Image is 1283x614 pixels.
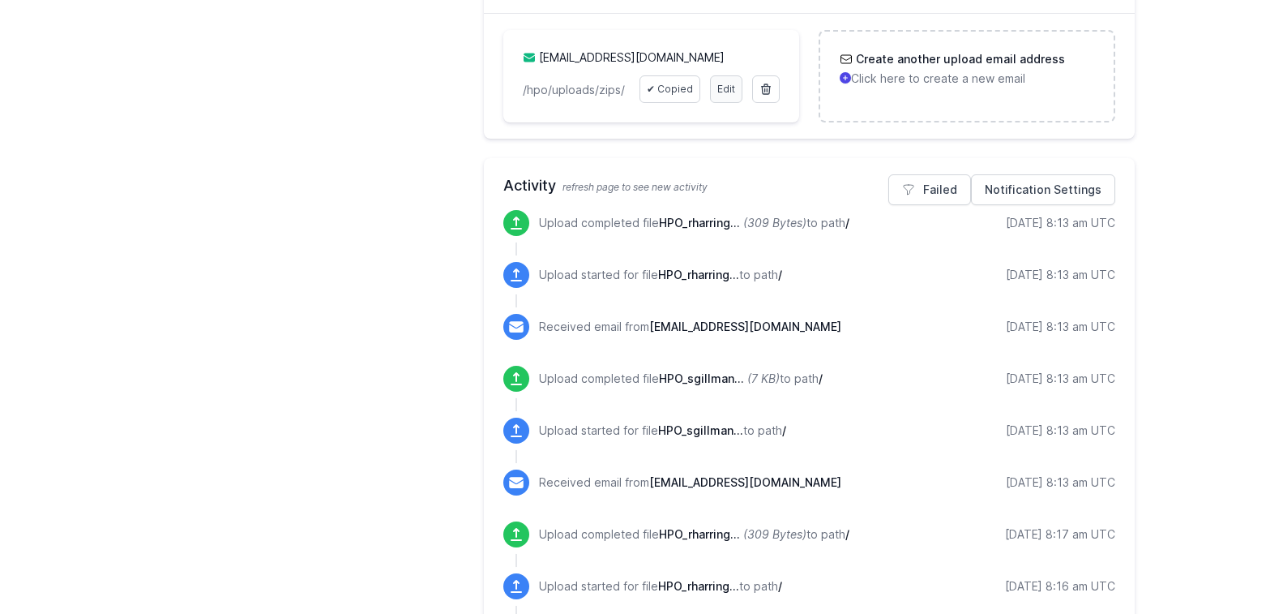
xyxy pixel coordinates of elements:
span: HPO_rharrington_20250814_041351.csv.zip [658,268,739,281]
p: Upload completed file to path [539,215,849,231]
span: HPO_rharrington_20250813_041652.csv.zip [658,579,739,593]
i: (7 KB) [747,371,780,385]
span: [EMAIL_ADDRESS][DOMAIN_NAME] [649,475,841,489]
span: refresh page to see new activity [562,181,708,193]
p: Upload completed file to path [539,526,849,543]
p: Upload started for file to path [539,578,782,595]
div: [DATE] 8:13 am UTC [1006,215,1115,231]
i: (309 Bytes) [743,527,806,541]
p: /hpo/uploads/zips/ [523,82,630,98]
div: [DATE] 8:17 am UTC [1005,526,1115,543]
span: / [845,216,849,230]
div: [DATE] 8:13 am UTC [1006,319,1115,335]
p: Click here to create a new email [840,71,1093,87]
span: / [782,423,786,437]
span: HPO_rharrington_20250813_041652.csv.zip [659,527,740,541]
span: [EMAIL_ADDRESS][DOMAIN_NAME] [649,320,841,333]
span: / [845,527,849,541]
a: Edit [710,75,742,103]
div: [DATE] 8:16 am UTC [1005,578,1115,595]
div: [DATE] 8:13 am UTC [1006,371,1115,387]
span: HPO_rharrington_20250814_041351.csv.zip [659,216,740,230]
span: / [778,579,782,593]
p: Upload completed file to path [539,371,823,387]
div: [DATE] 8:13 am UTC [1006,474,1115,491]
p: Upload started for file to path [539,267,782,283]
a: Failed [888,174,971,205]
h3: Create another upload email address [853,51,1065,67]
a: ✔ Copied [639,75,700,103]
div: [DATE] 8:13 am UTC [1006,267,1115,283]
a: Notification Settings [971,174,1115,205]
iframe: Drift Widget Chat Controller [1202,533,1264,595]
i: (309 Bytes) [743,216,806,230]
p: Received email from [539,319,841,335]
span: / [778,268,782,281]
span: HPO_sgillman_20250814_041342.csv.zip [659,371,744,385]
a: Create another upload email address Click here to create a new email [820,32,1113,106]
h2: Activity [503,174,1115,197]
span: / [819,371,823,385]
p: Upload started for file to path [539,423,786,439]
p: Received email from [539,474,841,491]
div: [DATE] 8:13 am UTC [1006,423,1115,439]
a: [EMAIL_ADDRESS][DOMAIN_NAME] [539,50,725,64]
span: HPO_sgillman_20250814_041342.csv.zip [658,423,743,437]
